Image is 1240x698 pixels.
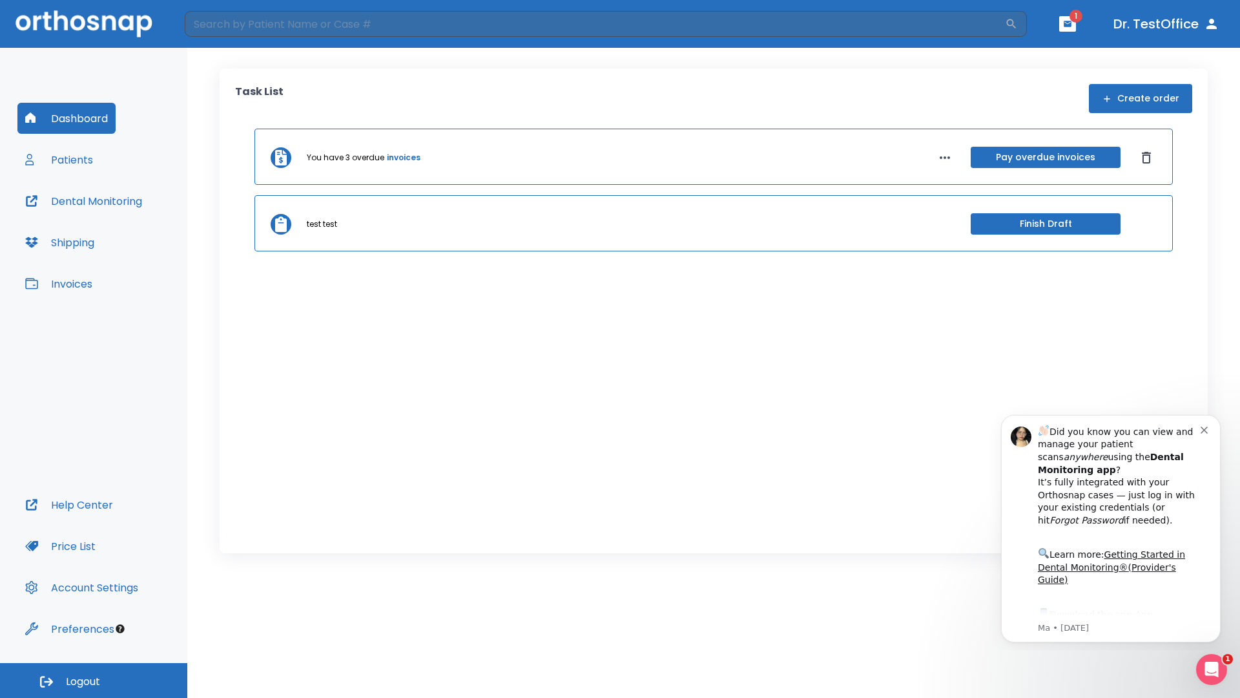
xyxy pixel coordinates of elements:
[114,623,126,635] div: Tooltip anchor
[1108,12,1224,36] button: Dr. TestOffice
[1196,654,1227,685] iframe: Intercom live chat
[219,20,229,30] button: Dismiss notification
[17,268,100,299] button: Invoices
[17,531,103,562] button: Price List
[17,227,102,258] button: Shipping
[185,11,1005,37] input: Search by Patient Name or Case #
[56,219,219,231] p: Message from Ma, sent 7w ago
[971,147,1121,168] button: Pay overdue invoices
[1223,654,1233,664] span: 1
[66,675,100,689] span: Logout
[17,103,116,134] button: Dashboard
[307,218,337,230] p: test test
[17,489,121,520] button: Help Center
[1089,84,1192,113] button: Create order
[17,572,146,603] button: Account Settings
[971,213,1121,235] button: Finish Draft
[235,84,284,113] p: Task List
[307,152,384,164] p: You have 3 overdue
[56,203,219,269] div: Download the app: | ​ Let us know if you need help getting started!
[15,10,152,37] img: Orthosnap
[387,152,420,164] a: invoices
[17,613,122,644] button: Preferences
[17,144,101,175] button: Patients
[1069,10,1082,23] span: 1
[56,206,171,229] a: App Store
[1136,147,1157,168] button: Dismiss
[17,185,150,217] button: Dental Monitoring
[982,403,1240,650] iframe: Intercom notifications message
